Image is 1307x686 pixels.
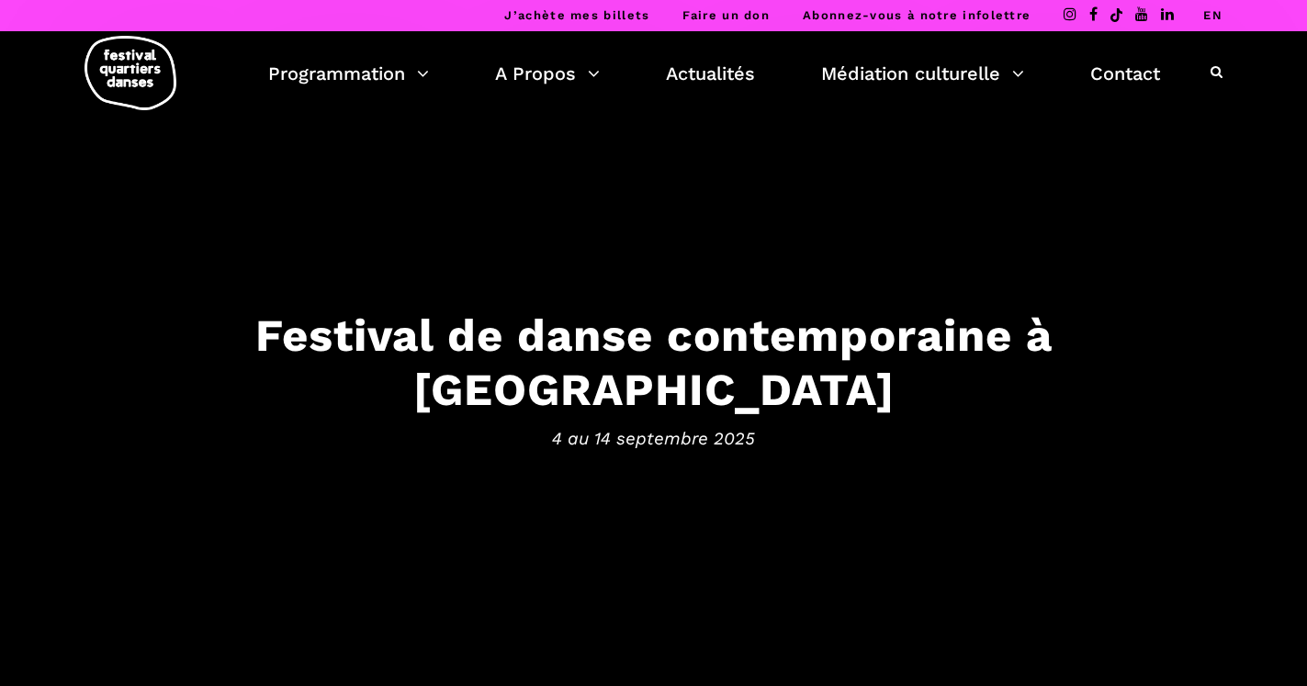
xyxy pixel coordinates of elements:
a: Médiation culturelle [821,58,1024,89]
a: Programmation [268,58,429,89]
a: Faire un don [682,8,770,22]
h3: Festival de danse contemporaine à [GEOGRAPHIC_DATA] [85,308,1223,416]
a: Actualités [666,58,755,89]
img: logo-fqd-med [85,36,176,110]
a: Abonnez-vous à notre infolettre [803,8,1031,22]
a: J’achète mes billets [504,8,649,22]
a: EN [1203,8,1222,22]
a: A Propos [495,58,600,89]
span: 4 au 14 septembre 2025 [85,425,1223,453]
a: Contact [1090,58,1160,89]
